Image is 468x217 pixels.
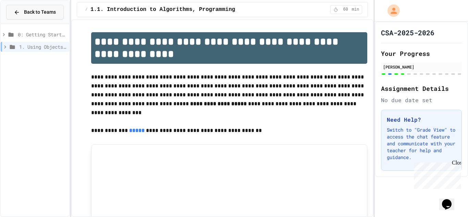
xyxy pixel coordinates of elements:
span: min [352,7,359,12]
div: [PERSON_NAME] [383,64,460,70]
h1: CSA-2025-2026 [381,28,434,37]
span: 1.1. Introduction to Algorithms, Programming, and Compilers [90,5,285,14]
h2: Assignment Details [381,84,462,93]
h2: Your Progress [381,49,462,58]
span: Back to Teams [24,9,56,16]
div: No due date set [381,96,462,104]
iframe: chat widget [411,160,461,189]
p: Switch to "Grade View" to access the chat feature and communicate with your teacher for help and ... [387,126,456,161]
span: 0: Getting Started [18,31,66,38]
h3: Need Help? [387,116,456,124]
div: My Account [380,3,402,19]
button: Back to Teams [6,5,64,20]
span: 1. Using Objects and Methods [19,43,66,50]
div: Chat with us now!Close [3,3,47,44]
span: 60 [340,7,351,12]
iframe: chat widget [439,190,461,210]
span: / [85,7,88,12]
